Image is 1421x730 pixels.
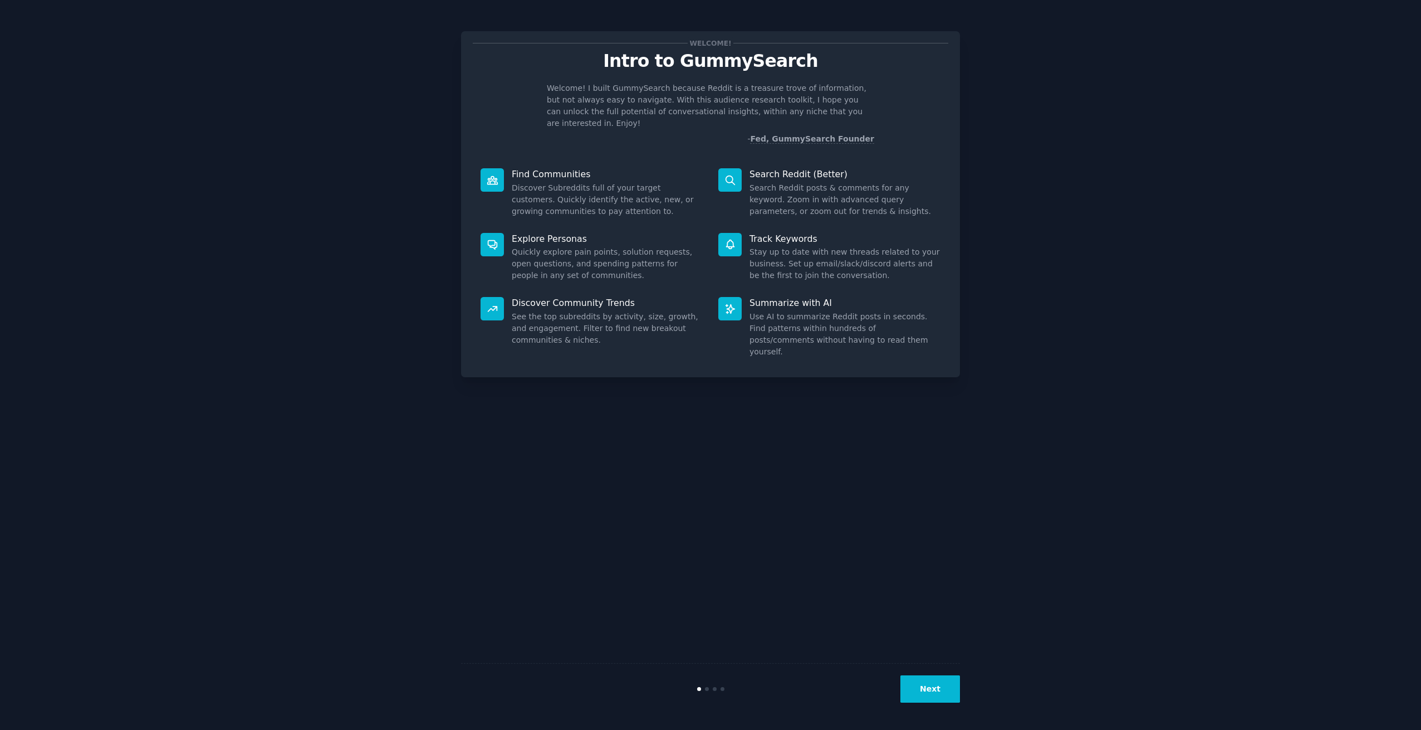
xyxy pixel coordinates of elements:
dd: Discover Subreddits full of your target customers. Quickly identify the active, new, or growing c... [512,182,703,217]
dd: Use AI to summarize Reddit posts in seconds. Find patterns within hundreds of posts/comments with... [749,311,940,358]
p: Intro to GummySearch [473,51,948,71]
p: Discover Community Trends [512,297,703,309]
p: Welcome! I built GummySearch because Reddit is a treasure trove of information, but not always ea... [547,82,874,129]
p: Summarize with AI [749,297,940,309]
div: - [747,133,874,145]
span: Welcome! [688,37,733,49]
p: Search Reddit (Better) [749,168,940,180]
p: Find Communities [512,168,703,180]
dd: See the top subreddits by activity, size, growth, and engagement. Filter to find new breakout com... [512,311,703,346]
a: Fed, GummySearch Founder [750,134,874,144]
dd: Search Reddit posts & comments for any keyword. Zoom in with advanced query parameters, or zoom o... [749,182,940,217]
p: Explore Personas [512,233,703,245]
button: Next [900,675,960,703]
p: Track Keywords [749,233,940,245]
dd: Quickly explore pain points, solution requests, open questions, and spending patterns for people ... [512,246,703,281]
dd: Stay up to date with new threads related to your business. Set up email/slack/discord alerts and ... [749,246,940,281]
